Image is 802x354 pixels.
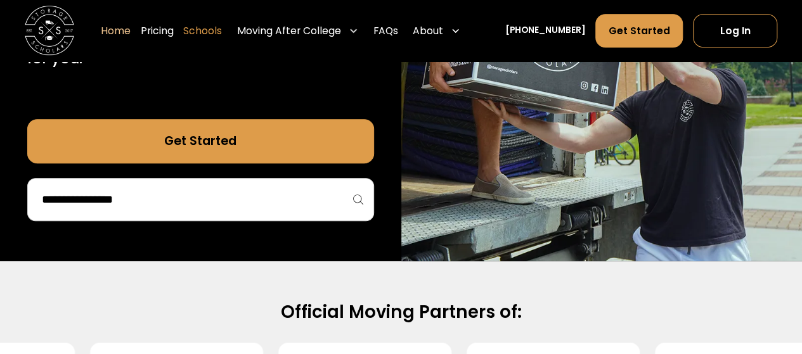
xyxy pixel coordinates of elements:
[232,14,363,49] div: Moving After College
[408,14,465,49] div: About
[693,14,777,47] a: Log In
[40,301,762,324] h2: Official Moving Partners of:
[237,23,341,38] div: Moving After College
[595,14,683,47] a: Get Started
[413,23,443,38] div: About
[373,14,398,49] a: FAQs
[27,119,374,163] a: Get Started
[141,14,174,49] a: Pricing
[25,6,74,56] img: Storage Scholars main logo
[101,14,131,49] a: Home
[505,25,586,38] a: [PHONE_NUMBER]
[183,14,222,49] a: Schools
